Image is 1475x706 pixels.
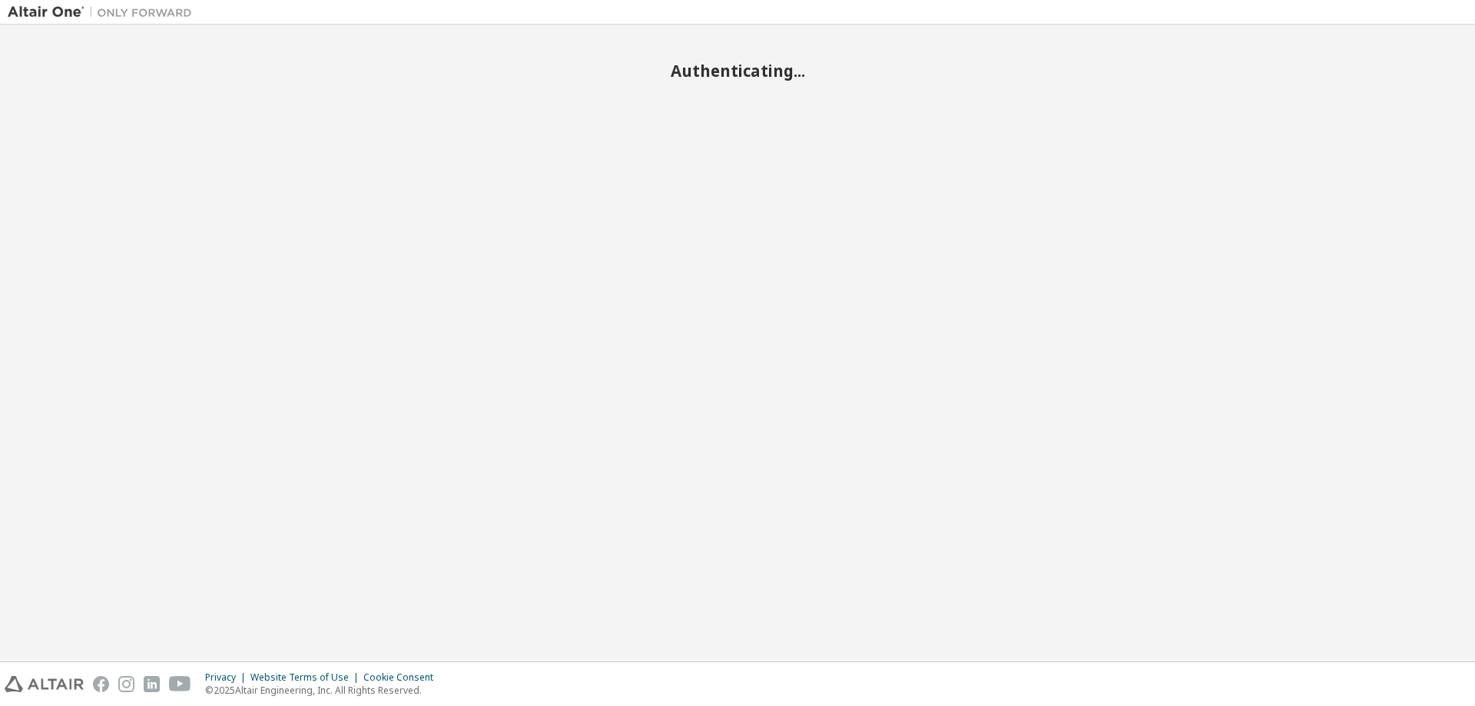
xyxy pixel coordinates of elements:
img: instagram.svg [118,676,134,692]
h2: Authenticating... [8,61,1467,81]
img: altair_logo.svg [5,676,84,692]
p: © 2025 Altair Engineering, Inc. All Rights Reserved. [205,684,442,697]
div: Privacy [205,671,250,684]
div: Cookie Consent [363,671,442,684]
img: Altair One [8,5,200,20]
img: youtube.svg [169,676,191,692]
div: Website Terms of Use [250,671,363,684]
img: facebook.svg [93,676,109,692]
img: linkedin.svg [144,676,160,692]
